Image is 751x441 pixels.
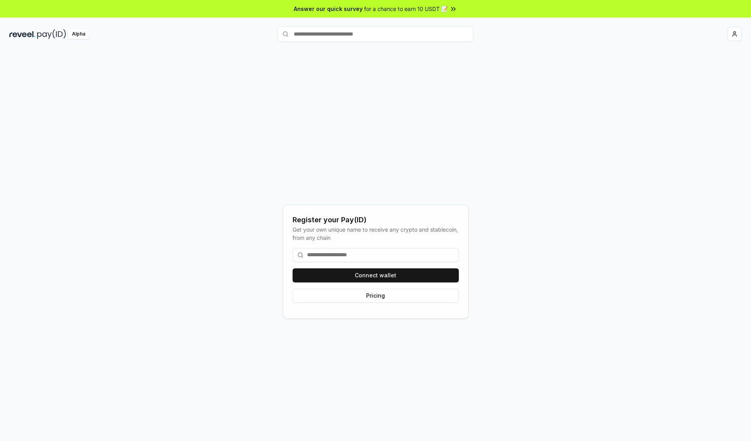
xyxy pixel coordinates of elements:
div: Alpha [68,29,90,39]
button: Connect wallet [293,268,459,282]
img: pay_id [37,29,66,39]
img: reveel_dark [9,29,36,39]
button: Pricing [293,289,459,303]
span: for a chance to earn 10 USDT 📝 [364,5,448,13]
div: Register your Pay(ID) [293,214,459,225]
span: Answer our quick survey [294,5,363,13]
div: Get your own unique name to receive any crypto and stablecoin, from any chain [293,225,459,242]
